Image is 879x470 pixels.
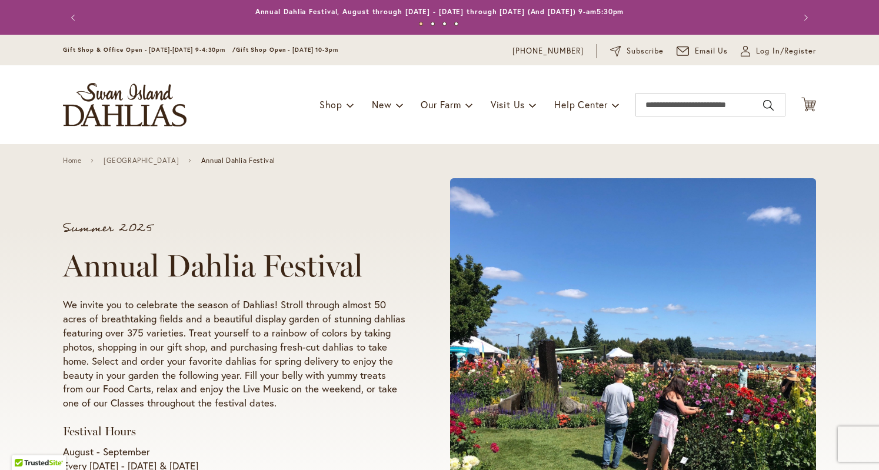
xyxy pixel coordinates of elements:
[372,98,391,111] span: New
[627,45,664,57] span: Subscribe
[63,298,405,411] p: We invite you to celebrate the season of Dahlias! Stroll through almost 50 acres of breathtaking ...
[63,6,86,29] button: Previous
[419,22,423,26] button: 1 of 4
[793,6,816,29] button: Next
[104,156,179,165] a: [GEOGRAPHIC_DATA]
[442,22,447,26] button: 3 of 4
[63,248,405,284] h1: Annual Dahlia Festival
[491,98,525,111] span: Visit Us
[319,98,342,111] span: Shop
[236,46,338,54] span: Gift Shop Open - [DATE] 10-3pm
[255,7,624,16] a: Annual Dahlia Festival, August through [DATE] - [DATE] through [DATE] (And [DATE]) 9-am5:30pm
[201,156,275,165] span: Annual Dahlia Festival
[63,222,405,234] p: Summer 2025
[431,22,435,26] button: 2 of 4
[63,424,405,439] h3: Festival Hours
[421,98,461,111] span: Our Farm
[756,45,816,57] span: Log In/Register
[454,22,458,26] button: 4 of 4
[63,83,187,126] a: store logo
[741,45,816,57] a: Log In/Register
[63,156,81,165] a: Home
[512,45,584,57] a: [PHONE_NUMBER]
[554,98,608,111] span: Help Center
[677,45,728,57] a: Email Us
[695,45,728,57] span: Email Us
[63,46,236,54] span: Gift Shop & Office Open - [DATE]-[DATE] 9-4:30pm /
[610,45,664,57] a: Subscribe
